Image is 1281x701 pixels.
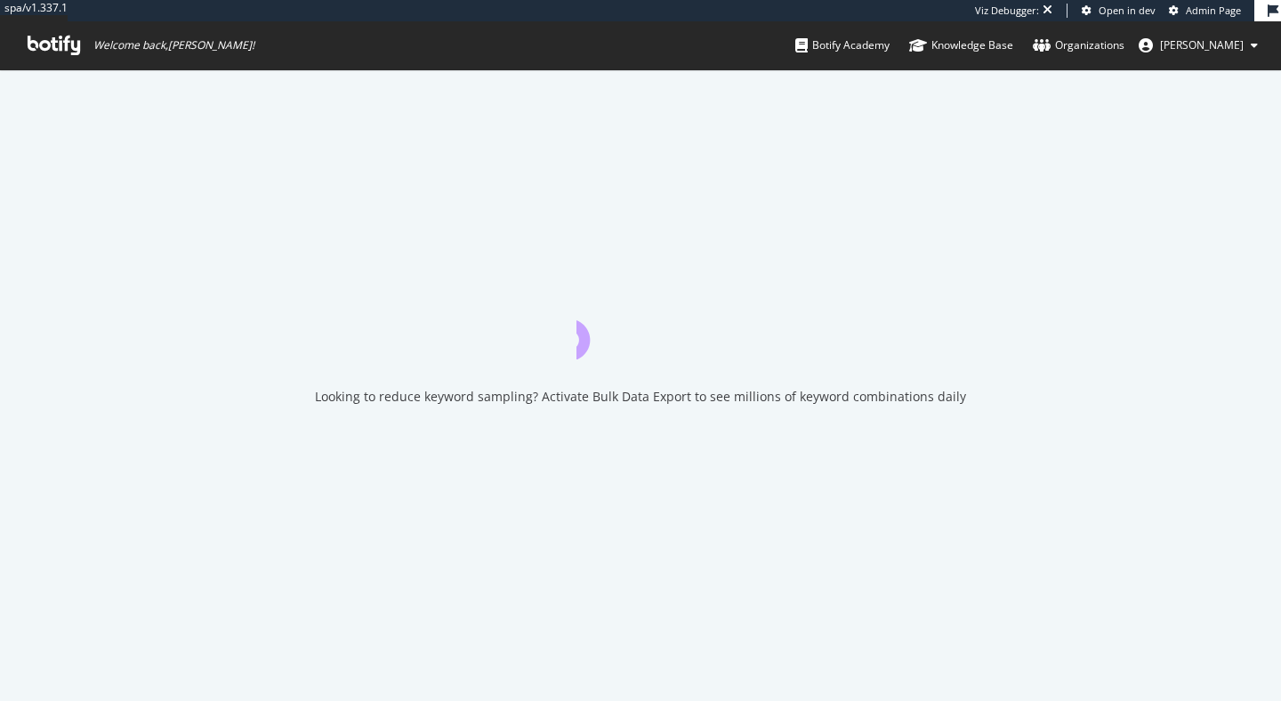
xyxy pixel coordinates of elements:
a: Knowledge Base [909,21,1013,69]
div: Knowledge Base [909,36,1013,54]
button: [PERSON_NAME] [1124,31,1272,60]
span: Open in dev [1099,4,1156,17]
span: adrianna [1160,37,1244,52]
a: Organizations [1033,21,1124,69]
span: Admin Page [1186,4,1241,17]
div: Organizations [1033,36,1124,54]
a: Admin Page [1169,4,1241,18]
div: Botify Academy [795,36,890,54]
span: Welcome back, [PERSON_NAME] ! [93,38,254,52]
div: Viz Debugger: [975,4,1039,18]
a: Open in dev [1082,4,1156,18]
a: Botify Academy [795,21,890,69]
